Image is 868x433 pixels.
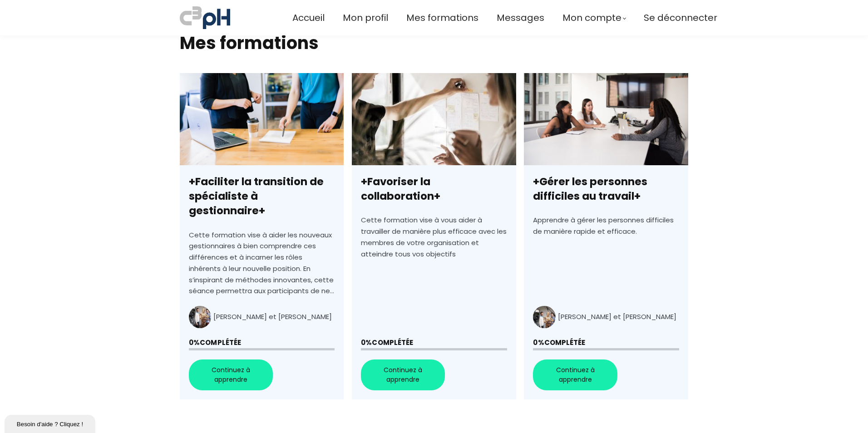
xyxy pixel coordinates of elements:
h2: Mes formations [180,31,688,54]
a: Mon profil [343,10,388,25]
a: Se déconnecter [644,10,717,25]
span: Mon compte [562,10,621,25]
iframe: chat widget [5,413,97,433]
a: Messages [497,10,544,25]
a: Accueil [292,10,325,25]
a: Mes formations [406,10,478,25]
img: a70bc7685e0efc0bd0b04b3506828469.jpeg [180,5,230,31]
